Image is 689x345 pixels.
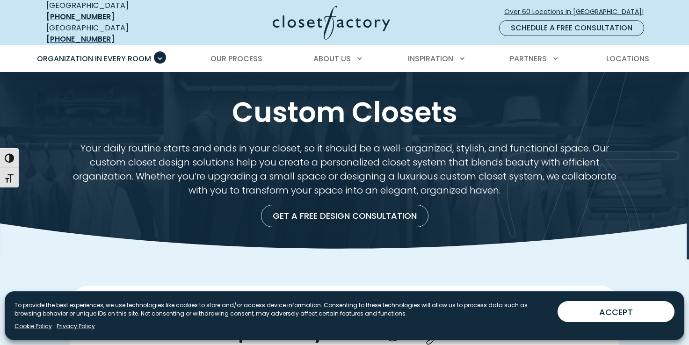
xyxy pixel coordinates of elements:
a: Get a Free Design Consultation [261,205,428,227]
span: Over 60 Locations in [GEOGRAPHIC_DATA]! [504,7,651,17]
span: Locations [606,53,649,64]
a: Schedule a Free Consultation [499,20,644,36]
span: About Us [313,53,351,64]
a: [PHONE_NUMBER] [46,34,115,44]
span: Organization in Every Room [37,53,151,64]
span: Partners [510,53,547,64]
p: To provide the best experiences, we use technologies like cookies to store and/or access device i... [15,301,550,318]
div: [GEOGRAPHIC_DATA] [46,22,182,45]
h1: Custom Closets [44,94,645,130]
span: Our Process [210,53,262,64]
a: Over 60 Locations in [GEOGRAPHIC_DATA]! [504,4,652,20]
nav: Primary Menu [30,46,659,72]
a: Cookie Policy [15,322,52,331]
img: Closet Factory Logo [273,6,390,40]
a: Privacy Policy [57,322,95,331]
button: ACCEPT [558,301,674,322]
p: Your daily routine starts and ends in your closet, so it should be a well-organized, stylish, and... [70,141,619,197]
span: Inspiration [408,53,453,64]
a: [PHONE_NUMBER] [46,11,115,22]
